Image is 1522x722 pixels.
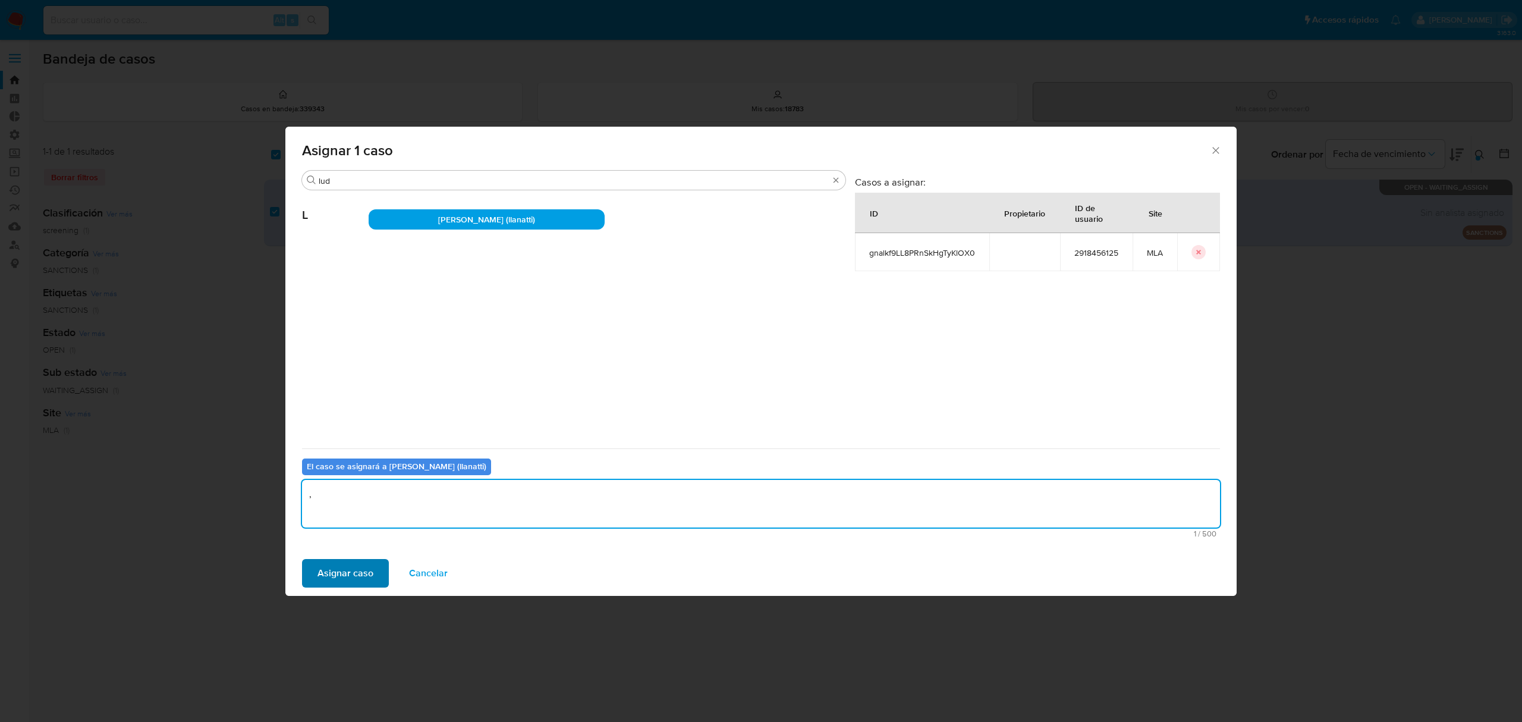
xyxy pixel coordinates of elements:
[302,559,389,588] button: Asignar caso
[855,176,1220,188] h3: Casos a asignar:
[1134,199,1177,227] div: Site
[1061,193,1132,233] div: ID de usuario
[285,127,1237,596] div: assign-modal
[317,560,373,586] span: Asignar caso
[307,175,316,185] button: Buscar
[438,214,535,225] span: [PERSON_NAME] (llanatti)
[990,199,1059,227] div: Propietario
[319,175,829,186] input: Buscar analista
[856,199,892,227] div: ID
[307,460,486,472] b: El caso se asignará a [PERSON_NAME] (llanatti)
[306,530,1216,538] span: Máximo 500 caracteres
[394,559,463,588] button: Cancelar
[302,190,369,222] span: L
[302,143,1210,158] span: Asignar 1 caso
[1210,145,1221,155] button: Cerrar ventana
[409,560,448,586] span: Cancelar
[1191,245,1206,259] button: icon-button
[1074,247,1118,258] span: 2918456125
[369,209,605,230] div: [PERSON_NAME] (llanatti)
[869,247,975,258] span: gnalkf9LL8PRnSkHgTyKlOX0
[831,175,841,185] button: Borrar
[302,480,1220,528] textarea: ,
[1147,247,1163,258] span: MLA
